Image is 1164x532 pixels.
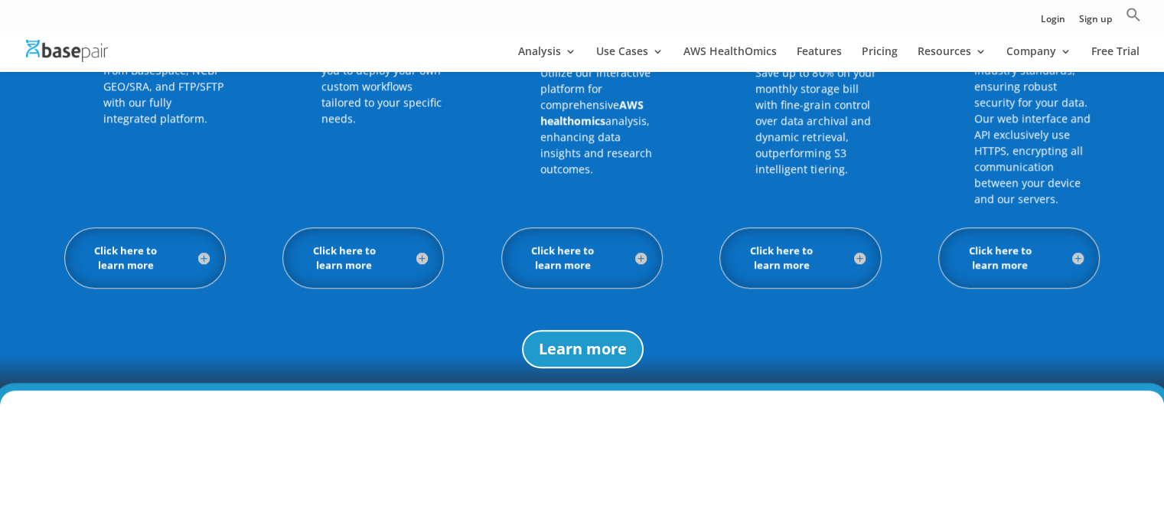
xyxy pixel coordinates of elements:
[862,46,898,72] a: Pricing
[1087,455,1146,514] iframe: Drift Widget Chat Controller
[26,40,108,62] img: Basepair
[755,64,881,177] p: Save up to 80% on your monthly storage bill with fine-grain control over data archival and dynami...
[683,46,777,72] a: AWS HealthOmics
[918,46,986,72] a: Resources
[797,46,842,72] a: Features
[521,330,643,368] a: Learn more
[540,97,644,128] a: AWS healthomics
[1041,15,1065,31] a: Login
[735,243,865,273] h5: Click here to learn more
[321,46,444,126] p: Our platform enables you to deploy your own custom workflows tailored to your specific needs.
[540,64,663,177] p: Utilize our interactive platform for comprehensive analysis, enhancing data insights and research...
[1091,46,1140,72] a: Free Trial
[518,46,576,72] a: Analysis
[80,243,210,273] h5: Click here to learn more
[974,46,1100,207] p: Our platform adheres to industry standards, ensuring robust security for your data. Our web inter...
[954,243,1084,273] h5: Click here to learn more
[1126,7,1141,22] svg: Search
[1079,15,1112,31] a: Sign up
[517,243,647,273] h5: Click here to learn more
[596,46,664,72] a: Use Cases
[298,243,428,273] h5: Click here to learn more
[1126,7,1141,31] a: Search Icon Link
[1006,46,1071,72] a: Company
[103,46,226,126] p: Seamlessly import data from BaseSpace, NCBI GEO/SRA, and FTP/SFTP with our fully integrated platf...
